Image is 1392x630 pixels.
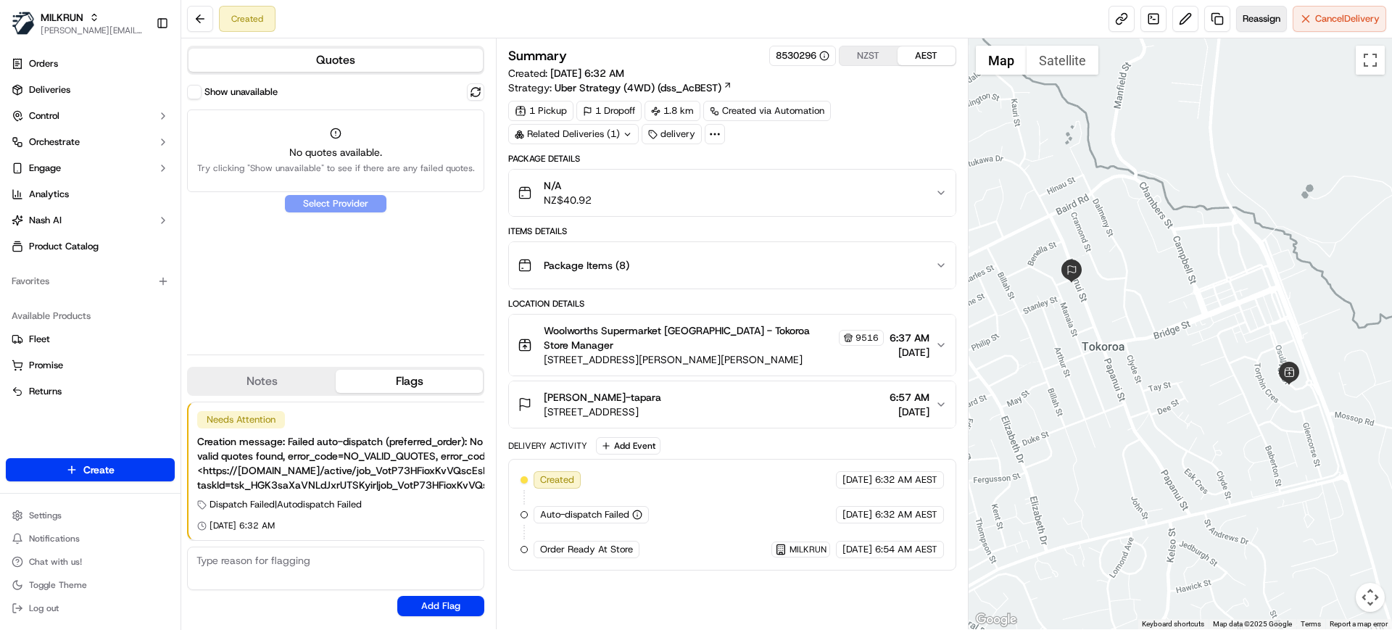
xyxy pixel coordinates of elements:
button: Show street map [976,46,1027,75]
button: Promise [6,354,175,377]
span: Orchestrate [29,136,80,149]
div: Strategy: [508,80,732,95]
span: API Documentation [137,210,233,225]
div: 8530296 [776,49,829,62]
button: MILKRUN [41,10,83,25]
a: Returns [12,385,169,398]
span: Promise [29,359,63,372]
a: Orders [6,52,175,75]
img: Google [972,610,1020,629]
button: Toggle Theme [6,575,175,595]
div: Package Details [508,153,956,165]
div: Start new chat [49,138,238,153]
button: N/ANZ$40.92 [509,170,955,216]
button: Woolworths Supermarket [GEOGRAPHIC_DATA] - Tokoroa Store Manager9516[STREET_ADDRESS][PERSON_NAME]... [509,315,955,376]
button: Add Event [596,437,660,455]
h3: Summary [508,49,567,62]
button: Nash AI [6,209,175,232]
span: Analytics [29,188,69,201]
button: AEST [898,46,956,65]
span: [STREET_ADDRESS][PERSON_NAME][PERSON_NAME] [544,352,883,367]
div: Favorites [6,270,175,293]
button: MILKRUNMILKRUN[PERSON_NAME][EMAIL_ADDRESS][DOMAIN_NAME] [6,6,150,41]
label: Show unavailable [204,86,278,99]
span: Nash AI [29,214,62,227]
button: Orchestrate [6,130,175,154]
span: Chat with us! [29,556,82,568]
a: Fleet [12,333,169,346]
a: Uber Strategy (4WD) (dss_AcBEST) [555,80,732,95]
span: Control [29,109,59,123]
button: Show satellite imagery [1027,46,1098,75]
span: Fleet [29,333,50,346]
span: Returns [29,385,62,398]
span: MILKRUN [790,544,826,555]
input: Got a question? Start typing here... [38,94,261,109]
span: Package Items ( 8 ) [544,258,629,273]
span: 6:32 AM AEST [875,473,937,486]
span: Dispatch Failed | Autodispatch Failed [210,498,362,511]
div: Delivery Activity [508,440,587,452]
span: Pylon [144,246,175,257]
span: 6:32 AM AEST [875,508,937,521]
div: 💻 [123,212,134,223]
span: [DATE] [842,543,872,556]
span: [DATE] [890,345,929,360]
span: Toggle Theme [29,579,87,591]
span: [PERSON_NAME]-tapara [544,390,661,405]
span: N/A [544,178,592,193]
button: CancelDelivery [1293,6,1386,32]
a: Product Catalog [6,235,175,258]
span: [DATE] [842,508,872,521]
span: [STREET_ADDRESS] [544,405,661,419]
div: We're available if you need us! [49,153,183,165]
span: Create [83,463,115,477]
span: Log out [29,602,59,614]
div: Location Details [508,298,956,310]
span: Reassign [1243,12,1280,25]
button: NZST [840,46,898,65]
div: 1 Dropoff [576,101,642,121]
span: Notifications [29,533,80,544]
a: Analytics [6,183,175,206]
a: Terms (opens in new tab) [1301,620,1321,628]
span: Deliveries [29,83,70,96]
a: Promise [12,359,169,372]
div: 1.8 km [645,101,700,121]
button: Fleet [6,328,175,351]
img: MILKRUN [12,12,35,35]
span: Engage [29,162,61,175]
button: Start new chat [246,143,264,160]
button: Package Items (8) [509,242,955,289]
div: Available Products [6,304,175,328]
div: Related Deliveries (1) [508,124,639,144]
button: Flags [336,370,483,393]
div: delivery [642,124,702,144]
span: [DATE] [842,473,872,486]
span: 6:54 AM AEST [875,543,937,556]
span: Created: [508,66,624,80]
a: Created via Automation [703,101,831,121]
img: 1736555255976-a54dd68f-1ca7-489b-9aae-adbdc363a1c4 [14,138,41,165]
span: Cancel Delivery [1315,12,1380,25]
span: Knowledge Base [29,210,111,225]
button: Log out [6,598,175,618]
button: Add Flag [397,596,484,616]
div: Needs Attention [197,411,285,428]
span: Product Catalog [29,240,99,253]
a: 💻API Documentation [117,204,239,231]
button: Quotes [188,49,483,72]
a: Deliveries [6,78,175,101]
button: Settings [6,505,175,526]
span: No quotes available. [197,145,475,159]
a: Report a map error [1330,620,1388,628]
span: 9516 [855,332,879,344]
div: Items Details [508,225,956,237]
span: [DATE] [890,405,929,419]
button: Chat with us! [6,552,175,572]
span: [PERSON_NAME][EMAIL_ADDRESS][DOMAIN_NAME] [41,25,144,36]
p: Welcome 👋 [14,58,264,81]
button: [PERSON_NAME]-tapara[STREET_ADDRESS]6:57 AM[DATE] [509,381,955,428]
